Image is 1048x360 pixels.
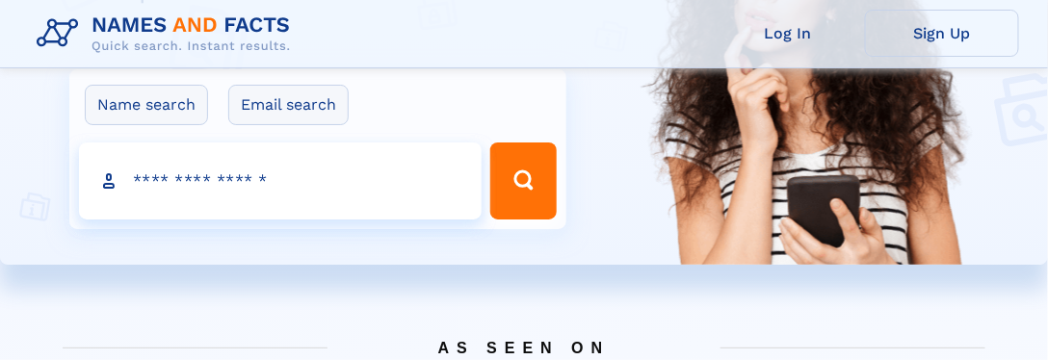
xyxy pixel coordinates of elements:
img: Logo Names and Facts [29,8,306,60]
label: Name search [85,85,208,125]
label: Email search [228,85,349,125]
a: Log In [711,10,865,57]
button: Search Button [490,142,557,219]
a: Sign Up [865,10,1019,57]
input: search input [79,142,482,219]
